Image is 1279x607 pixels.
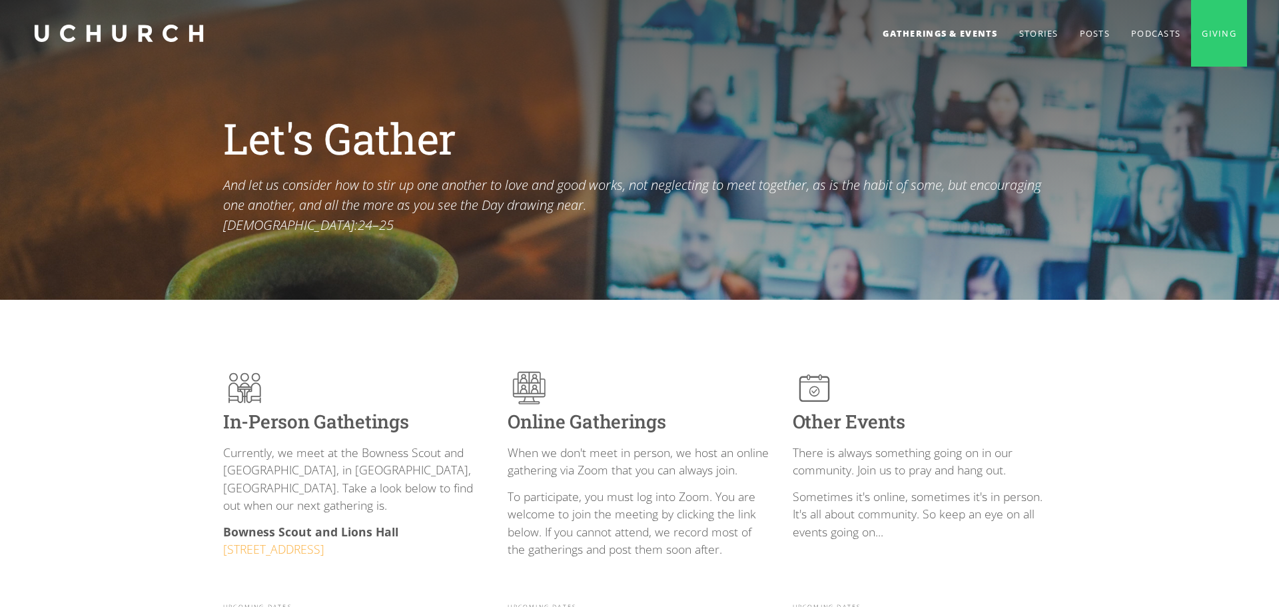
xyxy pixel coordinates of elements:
[223,524,398,540] strong: Bowness Scout and Lions Hall
[223,410,486,433] h3: In-Person Gathetings
[793,410,1056,433] h3: Other Events
[793,488,1056,540] p: Sometimes it's online, sometimes it's in person. It's all about community. So keep an eye on all ...
[508,444,771,479] p: When we don't meet in person, we host an online gathering via Zoom that you can always join.
[223,444,486,514] p: Currently, we meet at the Bowness Scout and [GEOGRAPHIC_DATA], in [GEOGRAPHIC_DATA], [GEOGRAPHIC_...
[508,410,771,433] h3: Online Gatherings
[223,111,1056,165] h1: Let's Gather
[793,444,1056,479] p: There is always something going on in our community. Join us to pray and hang out.
[508,488,771,558] p: To participate, you must log into Zoom. You are welcome to join the meeting by clicking the link ...
[223,541,324,557] a: [STREET_ADDRESS]
[223,176,1041,234] em: And let us consider how to stir up one another to love and good works, not neglecting to meet tog...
